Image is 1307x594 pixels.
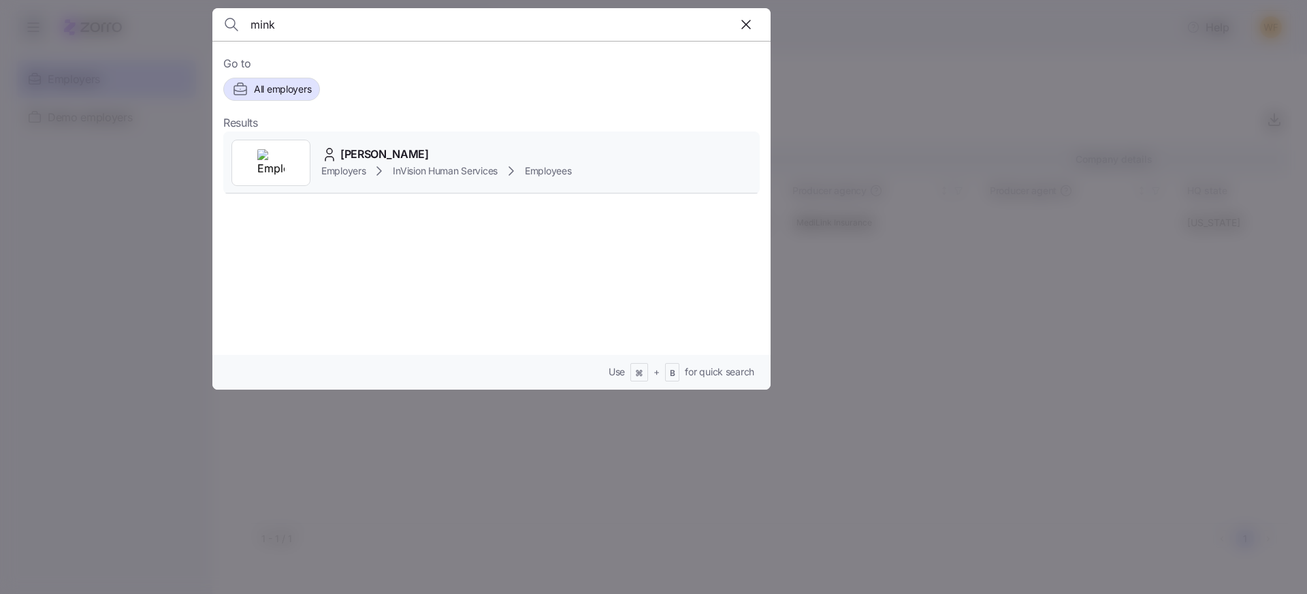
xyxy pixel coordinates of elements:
span: InVision Human Services [393,164,498,178]
span: Results [223,114,258,131]
span: Go to [223,55,760,72]
span: [PERSON_NAME] [340,146,429,163]
span: Use [609,365,625,379]
span: for quick search [685,365,754,379]
span: ⌘ [635,368,643,379]
span: Employers [321,164,366,178]
span: + [653,365,660,379]
span: All employers [254,82,311,96]
span: B [670,368,675,379]
span: Employees [525,164,571,178]
img: Employer logo [257,149,285,176]
button: All employers [223,78,320,101]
